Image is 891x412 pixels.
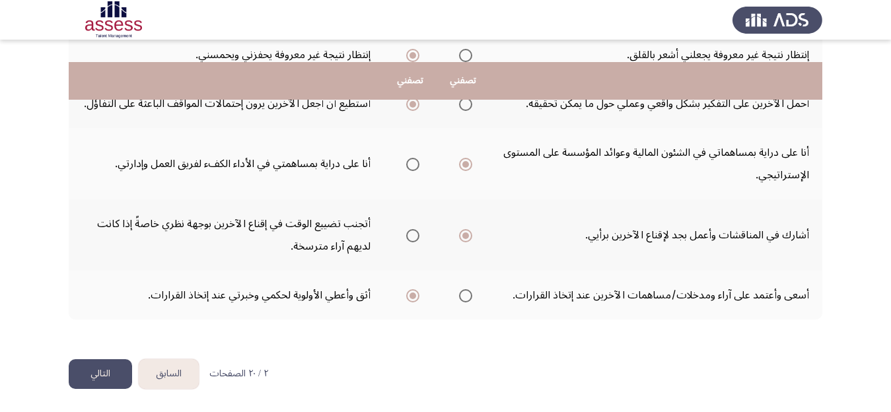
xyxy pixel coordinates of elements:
mat-radio-group: Select an option [454,284,472,306]
mat-radio-group: Select an option [401,44,419,66]
mat-radio-group: Select an option [401,153,419,175]
td: أثق وأعطي الأولوية لحكمي وخبرتي عند إتخاذ القرارات. [69,271,384,320]
button: load previous page [139,359,199,389]
th: تصفني [384,62,437,100]
mat-radio-group: Select an option [454,44,472,66]
mat-radio-group: Select an option [454,153,472,175]
mat-radio-group: Select an option [454,224,472,246]
mat-radio-group: Select an option [454,92,472,115]
button: load next page [69,359,132,389]
mat-radio-group: Select an option [401,92,419,115]
th: تصفني [437,62,489,100]
td: أسعى وأعتمد على آراء ومدخلات/مساهمات الآخرين عند إتخاذ القرارات. [489,271,822,320]
td: أستطيع أن أجعل الآخرين يرون إحتمالات المواقف الباعثة على التفاؤل. [69,79,384,128]
p: ٢ / ٢٠ الصفحات [209,368,269,380]
td: أحمل الآخرين على التفكير بشكل واقعي وعملي حول ما يمكن تحقيقه. [489,79,822,128]
td: أنا على دراية بمساهماتي في الشئون المالية وعوائد المؤسسة على المستوى الإستراتيجي. [489,128,822,199]
img: Assessment logo of Potentiality Assessment R2 (EN/AR) [69,1,159,38]
mat-radio-group: Select an option [401,224,419,246]
img: Assess Talent Management logo [732,1,822,38]
td: أشارك في المناقشات وأعمل بجد لإقناع الآخرين برأيي. [489,199,822,271]
mat-radio-group: Select an option [401,284,419,306]
td: إنتظار نتيجة غير معروفة يحفزني ويحمسني. [69,30,384,79]
td: أنا على دراية بمساهمتي في الأداء الكفء لفريق العمل وإدارتي. [69,128,384,199]
td: إنتظار نتيجة غير معروفة يجعلني أشعر بالقلق. [489,30,822,79]
td: أتجنب تضييع الوقت في إقناع الآخرين بوجهة نظري خاصةً إذا كانت لديهم آراء مترسخة. [69,199,384,271]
